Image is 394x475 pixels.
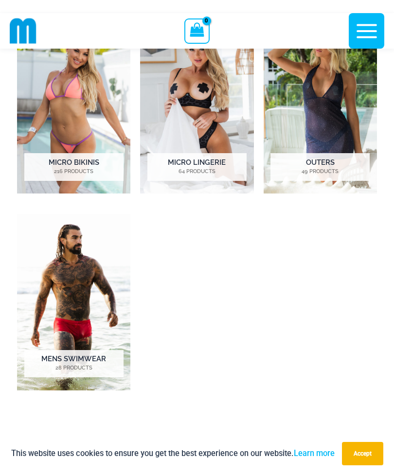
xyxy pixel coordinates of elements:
mark: 28 Products [24,364,124,372]
a: Visit product category Outers [264,17,377,194]
mark: 64 Products [147,168,247,176]
mark: 49 Products [270,168,370,176]
img: Outers [264,17,377,194]
a: Visit product category Mens Swimwear [17,214,130,390]
p: This website uses cookies to ensure you get the best experience on our website. [11,447,335,460]
h2: Micro Lingerie [147,153,247,180]
img: Micro Lingerie [140,17,253,194]
img: Micro Bikinis [17,17,130,194]
h2: Micro Bikinis [24,153,124,180]
mark: 216 Products [24,168,124,176]
a: View Shopping Cart, empty [184,18,209,44]
h2: Mens Swimwear [24,350,124,377]
img: cropped mm emblem [10,18,36,44]
h2: Outers [270,153,370,180]
button: Accept [342,442,383,465]
a: Visit product category Micro Bikinis [17,17,130,194]
a: Learn more [294,449,335,458]
img: Mens Swimwear [17,214,130,390]
a: Visit product category Micro Lingerie [140,17,253,194]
